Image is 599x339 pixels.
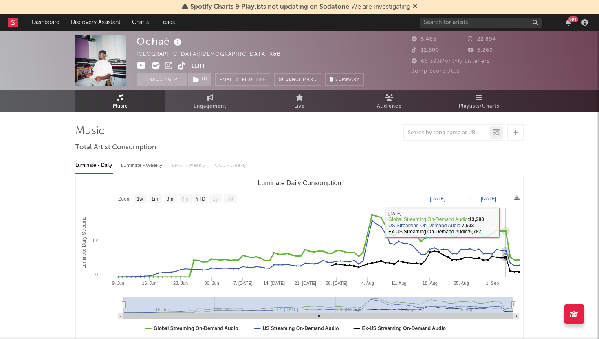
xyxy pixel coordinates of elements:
[75,159,113,173] div: Luminate - Daily
[294,102,305,111] span: Live
[118,196,131,202] text: Zoom
[256,78,266,82] em: Off
[566,19,571,26] button: 99+
[194,102,226,111] span: Engagement
[459,102,499,111] span: Playlists/Charts
[568,16,578,22] div: 99 +
[137,73,187,86] button: Tracking
[154,326,238,331] text: Global Streaming On-Demand Audio
[121,159,164,173] div: Luminate - Weekly
[126,14,154,31] a: Charts
[81,217,87,268] text: Luminate Daily Streams
[113,102,128,111] span: Music
[468,48,493,53] span: 6,260
[213,196,218,202] text: 1y
[412,48,439,53] span: 12,500
[90,238,98,243] text: 10k
[423,281,438,286] text: 18. Aug
[137,196,143,202] text: 1w
[263,281,285,286] text: 14. [DATE]
[167,196,174,202] text: 3m
[434,90,524,112] a: Playlists/Charts
[142,281,156,286] text: 16. Jun
[467,196,472,202] text: →
[196,196,205,202] text: YTD
[274,73,321,86] a: Benchmark
[165,90,255,112] a: Engagement
[205,281,219,286] text: 30. Jun
[468,37,496,42] span: 22,894
[486,281,499,286] text: 1. Sep
[454,281,469,286] text: 25. Aug
[481,196,496,202] text: [DATE]
[227,196,233,202] text: All
[75,90,165,112] a: Music
[152,196,159,202] text: 1m
[286,75,317,85] span: Benchmark
[215,73,270,86] button: Email AlertsOff
[263,326,339,331] text: US Streaming On-Demand Audio
[173,281,188,286] text: 23. Jun
[75,143,156,153] span: Total Artist Consumption
[187,73,211,86] span: ( 1 )
[413,4,418,10] span: Dismiss
[404,130,490,136] input: Search by song name or URL
[190,4,349,10] span: Spotify Charts & Playlists not updating on Sodatone
[361,281,374,286] text: 4. Aug
[412,59,490,64] span: 68,393 Monthly Listeners
[335,78,359,82] span: Summary
[412,69,460,74] span: Jump Score: 90.5
[362,326,446,331] text: Ex-US Streaming On-Demand Audio
[325,73,364,86] button: Summary
[344,90,434,112] a: Audience
[258,179,341,186] text: Luminate Daily Consumption
[154,14,181,31] a: Leads
[112,281,124,286] text: 9. Jun
[190,4,410,10] span: : We are investigating
[377,102,402,111] span: Audience
[430,196,445,202] text: [DATE]
[391,281,406,286] text: 11. Aug
[182,196,189,202] text: 6m
[326,281,347,286] text: 28. [DATE]
[233,281,253,286] text: 7. [DATE]
[26,14,65,31] a: Dashboard
[188,73,211,86] button: (1)
[191,62,206,72] button: Edit
[412,37,436,42] span: 5,485
[95,272,98,277] text: 0
[65,14,126,31] a: Discovery Assistant
[295,281,316,286] text: 21. [DATE]
[255,90,344,112] a: Live
[137,50,290,60] div: [GEOGRAPHIC_DATA] | [DEMOGRAPHIC_DATA] R&B
[137,35,184,48] div: Ochaè
[420,18,542,28] input: Search for artists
